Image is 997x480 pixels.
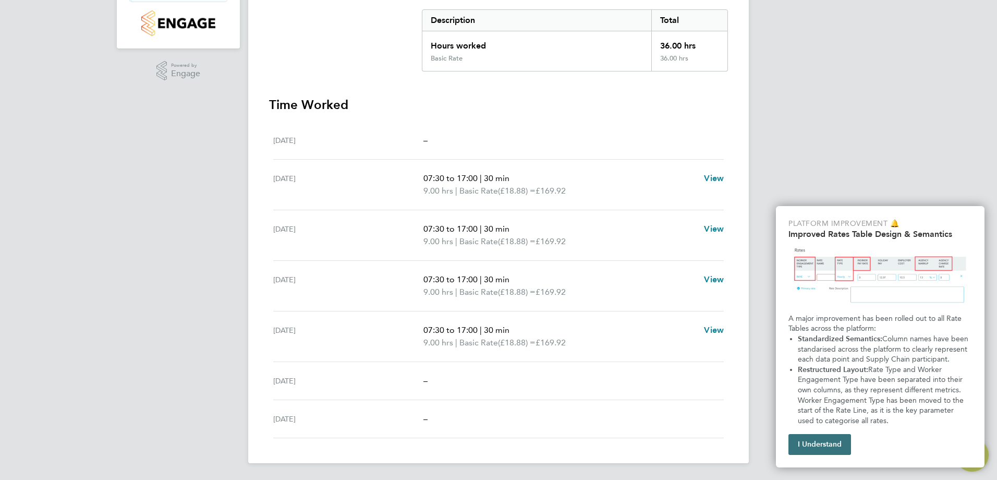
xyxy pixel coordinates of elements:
[459,286,498,298] span: Basic Rate
[484,325,509,335] span: 30 min
[459,337,498,349] span: Basic Rate
[171,69,200,78] span: Engage
[455,338,457,347] span: |
[423,376,428,386] span: –
[431,54,463,63] div: Basic Rate
[480,325,482,335] span: |
[423,173,478,183] span: 07:30 to 17:00
[422,9,728,71] div: Summary
[423,414,428,424] span: –
[480,173,482,183] span: |
[273,134,423,147] div: [DATE]
[423,186,453,196] span: 9.00 hrs
[498,186,536,196] span: (£18.88) =
[480,274,482,284] span: |
[798,334,970,364] span: Column names have been standarised across the platform to clearly represent each data point and S...
[776,206,984,467] div: Improved Rate Table Semantics
[704,325,724,335] span: View
[484,274,509,284] span: 30 min
[536,186,566,196] span: £169.92
[423,325,478,335] span: 07:30 to 17:00
[798,365,868,374] strong: Restructured Layout:
[273,273,423,298] div: [DATE]
[704,274,724,284] span: View
[536,287,566,297] span: £169.92
[269,97,728,113] h3: Time Worked
[484,224,509,234] span: 30 min
[273,223,423,248] div: [DATE]
[459,185,498,197] span: Basic Rate
[422,31,651,54] div: Hours worked
[498,287,536,297] span: (£18.88) =
[423,338,453,347] span: 9.00 hrs
[536,338,566,347] span: £169.92
[798,365,966,425] span: Rate Type and Worker Engagement Type have been separated into their own columns, as they represen...
[141,10,215,36] img: countryside-properties-logo-retina.png
[273,324,423,349] div: [DATE]
[498,338,536,347] span: (£18.88) =
[273,172,423,197] div: [DATE]
[480,224,482,234] span: |
[273,413,423,425] div: [DATE]
[788,219,972,229] p: Platform Improvement 🔔
[171,61,200,70] span: Powered by
[498,236,536,246] span: (£18.88) =
[423,287,453,297] span: 9.00 hrs
[788,229,972,239] h2: Improved Rates Table Design & Semantics
[129,10,227,36] a: Go to home page
[273,375,423,387] div: [DATE]
[455,236,457,246] span: |
[536,236,566,246] span: £169.92
[788,434,851,455] button: I Understand
[651,10,727,31] div: Total
[459,235,498,248] span: Basic Rate
[788,314,972,334] p: A major improvement has been rolled out to all Rate Tables across the platform:
[422,10,651,31] div: Description
[788,243,972,309] img: Updated Rates Table Design & Semantics
[423,135,428,145] span: –
[423,224,478,234] span: 07:30 to 17:00
[423,236,453,246] span: 9.00 hrs
[798,334,882,343] strong: Standardized Semantics:
[423,274,478,284] span: 07:30 to 17:00
[455,287,457,297] span: |
[455,186,457,196] span: |
[484,173,509,183] span: 30 min
[651,31,727,54] div: 36.00 hrs
[651,54,727,71] div: 36.00 hrs
[704,224,724,234] span: View
[704,173,724,183] span: View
